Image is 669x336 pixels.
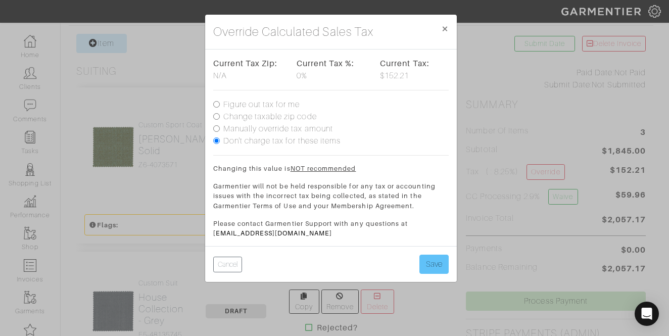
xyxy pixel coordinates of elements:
strong: Current Tax: [380,59,429,68]
a: [EMAIL_ADDRESS][DOMAIN_NAME] [213,229,332,237]
p: Please contact Garmentier Support with any questions at [213,219,449,238]
div: 0% [297,58,365,82]
label: Don't charge tax for these items [223,135,341,147]
label: Manually override tax amount [223,123,333,135]
button: Save [419,255,449,274]
h4: Override Calculated Sales Tax [213,23,373,41]
span: × [441,22,449,35]
div: Open Intercom Messenger [635,302,659,326]
input: Manually override tax amount [213,125,220,132]
u: NOT recommended [291,165,356,172]
div: N/A [213,58,281,82]
input: Change taxable zip code [213,113,220,120]
button: Cancel [213,257,242,272]
input: Don't charge tax for these items [213,137,220,144]
label: Figure out tax for me [223,99,300,111]
strong: Current Tax Zip: [213,59,278,68]
p: Garmentier will not be held responsible for any tax or accounting issues with the incorrect tax b... [213,181,449,211]
label: Change taxable zip code [223,111,317,123]
strong: Current Tax %: [297,59,355,68]
div: $152.21 [380,58,448,82]
p: Changing this value is [213,164,449,173]
input: Figure out tax for me [213,101,220,108]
